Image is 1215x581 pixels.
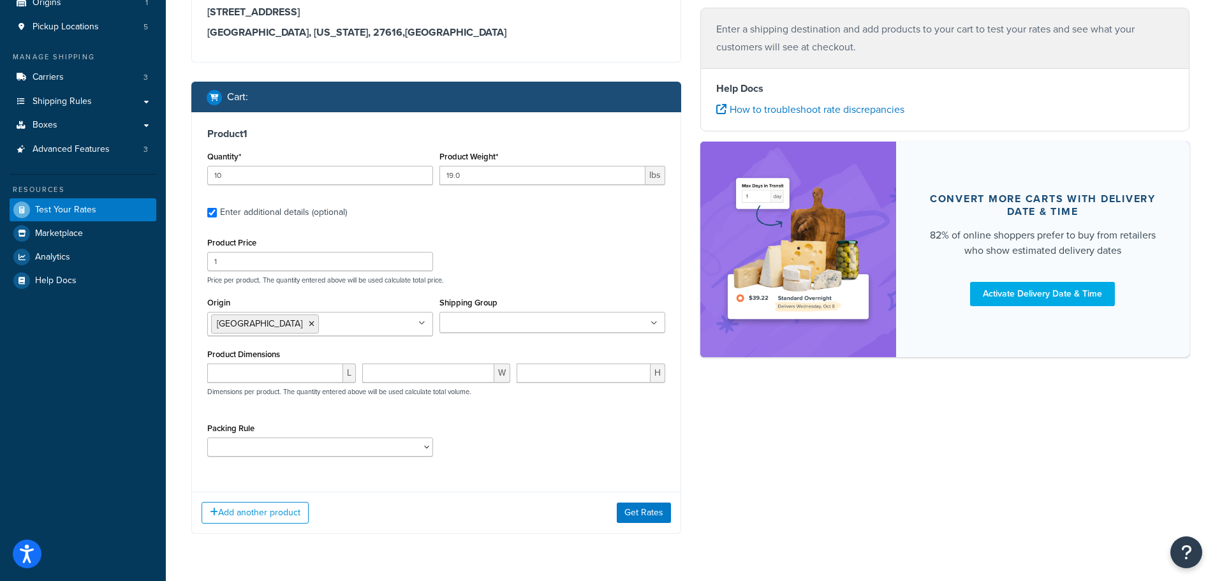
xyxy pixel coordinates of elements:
[716,81,1174,96] h4: Help Docs
[144,22,148,33] span: 5
[207,6,665,18] h3: [STREET_ADDRESS]
[207,152,241,161] label: Quantity*
[144,72,148,83] span: 3
[716,20,1174,56] p: Enter a shipping destination and add products to your cart to test your rates and see what your c...
[10,198,156,221] a: Test Your Rates
[10,138,156,161] li: Advanced Features
[217,317,302,330] span: [GEOGRAPHIC_DATA]
[33,96,92,107] span: Shipping Rules
[207,26,665,39] h3: [GEOGRAPHIC_DATA], [US_STATE], 27616 , [GEOGRAPHIC_DATA]
[207,349,280,359] label: Product Dimensions
[10,15,156,39] a: Pickup Locations5
[494,364,510,383] span: W
[33,22,99,33] span: Pickup Locations
[227,91,248,103] h2: Cart :
[10,52,156,63] div: Manage Shipping
[719,161,877,338] img: feature-image-ddt-36eae7f7280da8017bfb280eaccd9c446f90b1fe08728e4019434db127062ab4.png
[927,228,1160,258] div: 82% of online shoppers prefer to buy from retailers who show estimated delivery dates
[10,15,156,39] li: Pickup Locations
[10,138,156,161] a: Advanced Features3
[33,120,57,131] span: Boxes
[439,298,497,307] label: Shipping Group
[1170,536,1202,568] button: Open Resource Center
[35,252,70,263] span: Analytics
[207,166,433,185] input: 0.0
[10,246,156,268] a: Analytics
[10,114,156,137] a: Boxes
[10,184,156,195] div: Resources
[207,298,230,307] label: Origin
[10,90,156,114] a: Shipping Rules
[33,144,110,155] span: Advanced Features
[207,423,254,433] label: Packing Rule
[651,364,665,383] span: H
[716,102,904,117] a: How to troubleshoot rate discrepancies
[10,269,156,292] a: Help Docs
[617,503,671,523] button: Get Rates
[33,72,64,83] span: Carriers
[202,502,309,524] button: Add another product
[439,152,498,161] label: Product Weight*
[35,228,83,239] span: Marketplace
[10,66,156,89] li: Carriers
[343,364,356,383] span: L
[927,193,1160,218] div: Convert more carts with delivery date & time
[144,144,148,155] span: 3
[439,166,645,185] input: 0.00
[207,238,256,247] label: Product Price
[970,282,1115,306] a: Activate Delivery Date & Time
[204,276,668,284] p: Price per product. The quantity entered above will be used calculate total price.
[207,128,665,140] h3: Product 1
[204,387,471,396] p: Dimensions per product. The quantity entered above will be used calculate total volume.
[10,222,156,245] a: Marketplace
[35,205,96,216] span: Test Your Rates
[35,276,77,286] span: Help Docs
[220,203,347,221] div: Enter additional details (optional)
[207,208,217,217] input: Enter additional details (optional)
[645,166,665,185] span: lbs
[10,66,156,89] a: Carriers3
